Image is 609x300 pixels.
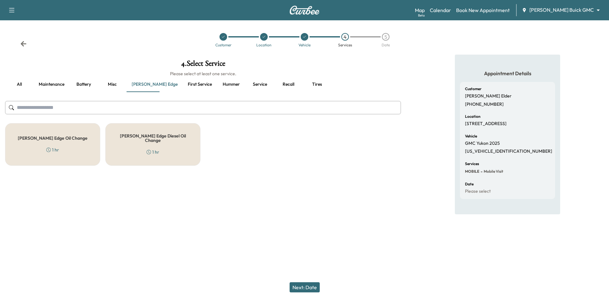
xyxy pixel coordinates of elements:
[460,70,555,77] h5: Appointment Details
[465,169,479,174] span: MOBILE
[338,43,352,47] div: Services
[116,134,190,143] h5: [PERSON_NAME] Edge Diesel Oil Change
[5,77,34,92] button: all
[465,102,504,107] p: [PHONE_NUMBER]
[215,43,232,47] div: Customer
[465,189,491,194] p: Please select
[465,115,481,118] h6: Location
[127,77,183,92] button: [PERSON_NAME] edge
[482,169,503,174] span: Mobile Visit
[465,87,481,91] h6: Customer
[465,162,479,166] h6: Services
[256,43,272,47] div: Location
[456,6,510,14] a: Book New Appointment
[465,93,512,99] p: [PERSON_NAME] Elder
[5,70,401,77] h6: Please select at least one service.
[34,77,69,92] button: Maintenance
[465,134,477,138] h6: Vehicle
[465,182,474,186] h6: Date
[303,77,331,92] button: Tires
[341,33,349,41] div: 4
[18,136,88,140] h5: [PERSON_NAME] Edge Oil Change
[298,43,311,47] div: Vehicle
[147,149,159,155] div: 1 hr
[20,41,27,47] div: Back
[289,6,320,15] img: Curbee Logo
[5,77,401,92] div: basic tabs example
[529,6,594,14] span: [PERSON_NAME] Buick GMC
[46,147,59,153] div: 1 hr
[246,77,274,92] button: Service
[183,77,217,92] button: First service
[69,77,98,92] button: Battery
[430,6,451,14] a: Calendar
[479,168,482,175] span: -
[382,43,390,47] div: Date
[415,6,425,14] a: MapBeta
[382,33,390,41] div: 5
[5,60,401,70] h1: 4 . Select Service
[465,121,507,127] p: [STREET_ADDRESS]
[465,141,500,146] p: GMC Yukon 2025
[465,149,552,154] p: [US_VEHICLE_IDENTIFICATION_NUMBER]
[290,282,320,292] button: Next: Date
[217,77,246,92] button: Hummer
[274,77,303,92] button: Recall
[418,13,425,18] div: Beta
[98,77,127,92] button: Misc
